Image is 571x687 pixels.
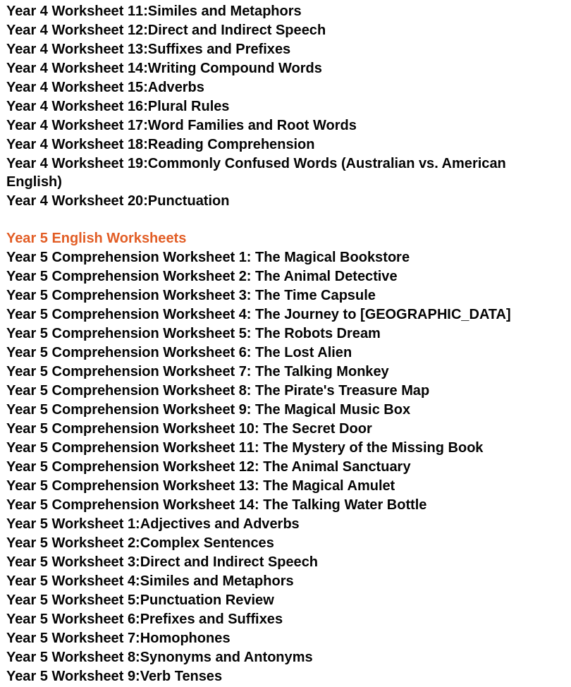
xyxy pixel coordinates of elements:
[6,611,283,626] a: Year 5 Worksheet 6:Prefixes and Suffixes
[6,516,300,531] a: Year 5 Worksheet 1:Adjectives and Adverbs
[6,22,148,37] span: Year 4 Worksheet 12:
[6,554,318,569] a: Year 5 Worksheet 3:Direct and Indirect Speech
[6,611,140,626] span: Year 5 Worksheet 6:
[6,535,140,550] span: Year 5 Worksheet 2:
[6,117,148,133] span: Year 4 Worksheet 17:
[6,458,411,474] a: Year 5 Comprehension Worksheet 12: The Animal Sanctuary
[6,573,140,588] span: Year 5 Worksheet 4:
[6,516,140,531] span: Year 5 Worksheet 1:
[6,136,315,152] a: Year 4 Worksheet 18:Reading Comprehension
[6,268,398,284] a: Year 5 Comprehension Worksheet 2: The Animal Detective
[6,22,326,37] a: Year 4 Worksheet 12:Direct and Indirect Speech
[6,79,148,95] span: Year 4 Worksheet 15:
[6,306,511,322] a: Year 5 Comprehension Worksheet 4: The Journey to [GEOGRAPHIC_DATA]
[6,573,294,588] a: Year 5 Worksheet 4:Similes and Metaphors
[6,592,274,607] a: Year 5 Worksheet 5:Punctuation Review
[6,60,148,75] span: Year 4 Worksheet 14:
[6,554,140,569] span: Year 5 Worksheet 3:
[6,439,483,455] a: Year 5 Comprehension Worksheet 11: The Mystery of the Missing Book
[6,420,372,436] a: Year 5 Comprehension Worksheet 10: The Secret Door
[6,155,506,189] a: Year 4 Worksheet 19:Commonly Confused Words (Australian vs. American English)
[6,155,148,171] span: Year 4 Worksheet 19:
[6,41,290,56] a: Year 4 Worksheet 13:Suffixes and Prefixes
[6,98,229,114] a: Year 4 Worksheet 16:Plural Rules
[6,79,204,95] a: Year 4 Worksheet 15:Adverbs
[6,668,222,683] a: Year 5 Worksheet 9:Verb Tenses
[6,344,352,360] a: Year 5 Comprehension Worksheet 6: The Lost Alien
[6,382,429,398] a: Year 5 Comprehension Worksheet 8: The Pirate's Treasure Map
[6,136,148,152] span: Year 4 Worksheet 18:
[6,649,140,664] span: Year 5 Worksheet 8:
[6,60,322,75] a: Year 4 Worksheet 14:Writing Compound Words
[6,497,426,512] a: Year 5 Comprehension Worksheet 14: The Talking Water Bottle
[6,193,148,208] span: Year 4 Worksheet 20:
[6,668,140,683] span: Year 5 Worksheet 9:
[6,535,274,550] a: Year 5 Worksheet 2:Complex Sentences
[6,210,563,247] h3: Year 5 English Worksheets
[6,401,410,417] a: Year 5 Comprehension Worksheet 9: The Magical Music Box
[322,528,571,687] iframe: Chat Widget
[6,630,140,645] span: Year 5 Worksheet 7:
[6,3,148,18] span: Year 4 Worksheet 11:
[6,193,229,208] a: Year 4 Worksheet 20:Punctuation
[6,325,381,341] a: Year 5 Comprehension Worksheet 5: The Robots Dream
[6,287,376,303] a: Year 5 Comprehension Worksheet 3: The Time Capsule
[6,592,140,607] span: Year 5 Worksheet 5:
[6,363,389,379] a: Year 5 Comprehension Worksheet 7: The Talking Monkey
[6,41,148,56] span: Year 4 Worksheet 13:
[6,249,410,265] a: Year 5 Comprehension Worksheet 1: The Magical Bookstore
[6,117,357,133] a: Year 4 Worksheet 17:Word Families and Root Words
[6,649,313,664] a: Year 5 Worksheet 8:Synonyms and Antonyms
[6,98,148,114] span: Year 4 Worksheet 16:
[6,478,395,493] a: Year 5 Comprehension Worksheet 13: The Magical Amulet
[6,3,302,18] a: Year 4 Worksheet 11:Similes and Metaphors
[6,630,231,645] a: Year 5 Worksheet 7:Homophones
